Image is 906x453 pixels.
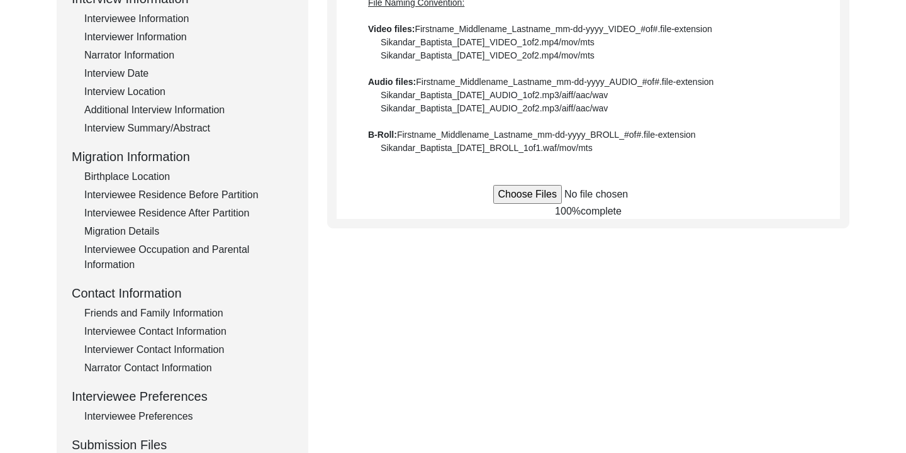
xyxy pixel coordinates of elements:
[84,324,293,339] div: Interviewee Contact Information
[84,342,293,357] div: Interviewer Contact Information
[84,206,293,221] div: Interviewee Residence After Partition
[72,284,293,303] div: Contact Information
[72,147,293,166] div: Migration Information
[368,24,415,34] b: Video files:
[84,187,293,203] div: Interviewee Residence Before Partition
[581,206,622,216] span: complete
[84,169,293,184] div: Birthplace Location
[84,242,293,272] div: Interviewee Occupation and Parental Information
[84,103,293,118] div: Additional Interview Information
[368,130,397,140] b: B-Roll:
[84,84,293,99] div: Interview Location
[84,30,293,45] div: Interviewer Information
[368,77,416,87] b: Audio files:
[84,306,293,321] div: Friends and Family Information
[555,206,581,216] span: 100%
[84,409,293,424] div: Interviewee Preferences
[84,66,293,81] div: Interview Date
[84,224,293,239] div: Migration Details
[84,11,293,26] div: Interviewee Information
[84,121,293,136] div: Interview Summary/Abstract
[84,361,293,376] div: Narrator Contact Information
[84,48,293,63] div: Narrator Information
[72,387,293,406] div: Interviewee Preferences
